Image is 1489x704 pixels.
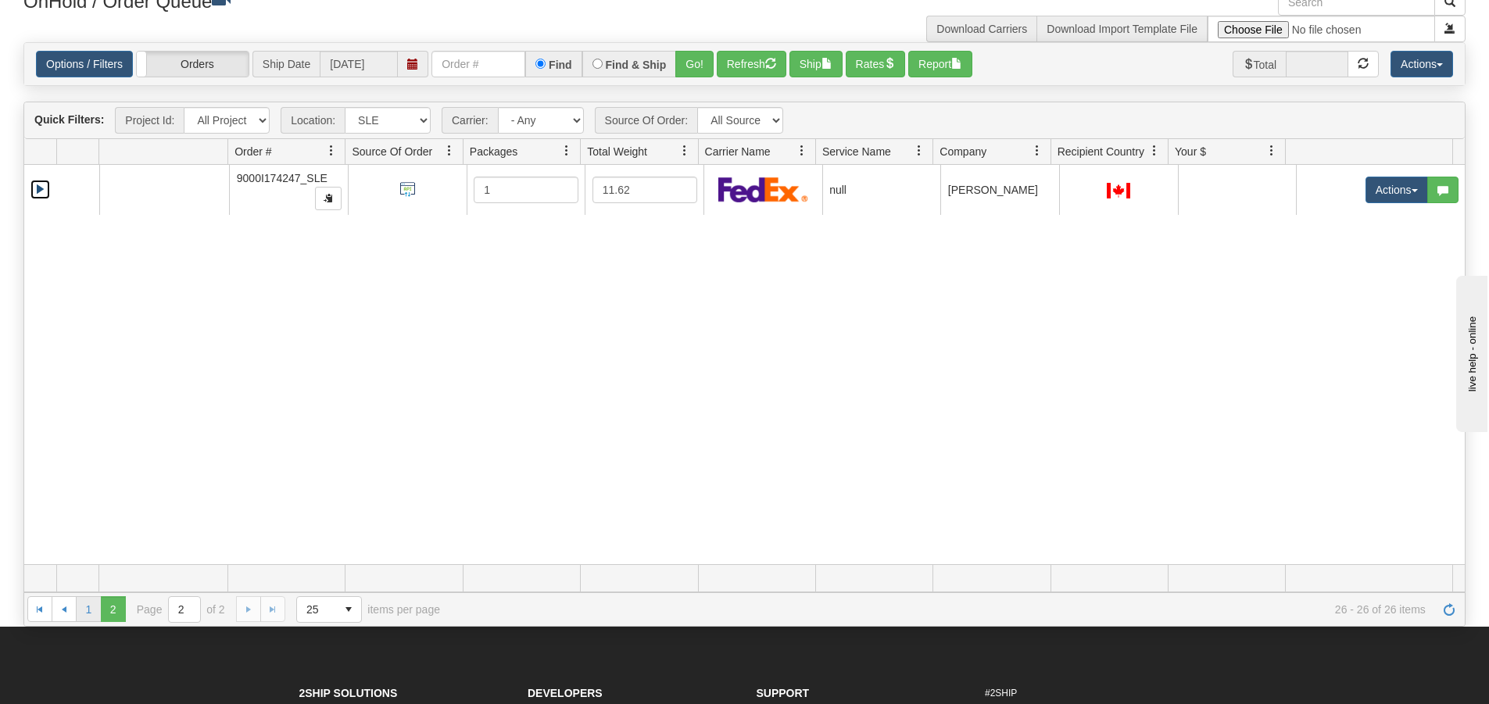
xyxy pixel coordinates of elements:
img: API [395,177,421,202]
span: Source Of Order: [595,107,698,134]
span: items per page [296,596,440,623]
a: Download Import Template File [1047,23,1197,35]
span: Page sizes drop down [296,596,362,623]
span: Order # [234,144,271,159]
a: Download Carriers [936,23,1027,35]
button: Actions [1366,177,1428,203]
button: Rates [846,51,906,77]
a: Options / Filters [36,51,133,77]
span: Carrier Name [705,144,771,159]
input: Order # [431,51,525,77]
span: Packages [470,144,517,159]
button: Go! [675,51,714,77]
a: Total Weight filter column settings [671,138,698,164]
span: Recipient Country [1058,144,1144,159]
td: null [822,165,941,215]
a: Company filter column settings [1024,138,1051,164]
span: Project Id: [115,107,184,134]
label: Orders [137,52,249,77]
span: Service Name [822,144,891,159]
a: Go to the first page [27,596,52,621]
span: Source Of Order [352,144,432,159]
strong: Support [757,687,810,699]
button: Refresh [717,51,786,77]
span: 26 - 26 of 26 items [462,603,1426,616]
a: Order # filter column settings [318,138,345,164]
a: Expand [30,180,50,199]
span: Total Weight [587,144,647,159]
span: Location: [281,107,345,134]
a: Recipient Country filter column settings [1141,138,1168,164]
span: Carrier: [442,107,498,134]
span: 9000I174247_SLE [237,172,328,184]
a: Packages filter column settings [553,138,580,164]
a: Your $ filter column settings [1258,138,1285,164]
input: Page 2 [169,597,200,622]
span: Page of 2 [137,596,225,623]
button: Report [908,51,972,77]
a: Service Name filter column settings [906,138,932,164]
strong: 2Ship Solutions [299,687,398,699]
span: Your $ [1175,144,1206,159]
a: Source Of Order filter column settings [436,138,463,164]
button: Actions [1391,51,1453,77]
span: Ship Date [252,51,320,77]
span: Total [1233,51,1287,77]
span: select [336,597,361,622]
div: live help - online [12,13,145,25]
label: Find [549,59,572,70]
label: Find & Ship [606,59,667,70]
strong: Developers [528,687,603,699]
button: Ship [789,51,843,77]
a: 1 [76,596,101,621]
h6: #2SHIP [985,688,1190,699]
input: Import [1208,16,1435,42]
span: Page 2 [101,596,126,621]
span: 25 [306,602,327,617]
div: grid toolbar [24,102,1465,139]
a: Go to the previous page [52,596,77,621]
td: [PERSON_NAME] [940,165,1059,215]
img: FedEx [718,177,808,202]
button: Copy to clipboard [315,187,342,210]
iframe: chat widget [1453,272,1487,431]
a: Refresh [1437,596,1462,621]
label: Quick Filters: [34,112,104,127]
a: Carrier Name filter column settings [789,138,815,164]
img: CA [1107,183,1130,198]
span: Company [940,144,986,159]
